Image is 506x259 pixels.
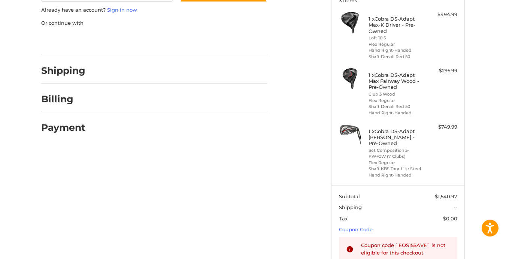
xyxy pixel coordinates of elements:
span: Tax [339,216,348,222]
li: Club 3 Wood [369,91,426,97]
p: Already have an account? [41,6,267,14]
li: Flex Regular [369,97,426,104]
h2: Billing [41,93,85,105]
span: Shipping [339,204,362,210]
li: Hand Right-Handed [369,110,426,116]
a: Sign in now [107,7,137,13]
span: Subtotal [339,193,360,199]
span: -- [454,204,457,210]
span: $0.00 [443,216,457,222]
div: $494.99 [428,11,457,18]
li: Shaft Denali Red 50 [369,54,426,60]
h4: 1 x Cobra DS-Adapt Max Fairway Wood - Pre-Owned [369,72,426,90]
div: $749.99 [428,123,457,131]
div: $295.99 [428,67,457,75]
h4: 1 x Cobra DS-Adapt Max-K Driver - Pre-Owned [369,16,426,34]
iframe: PayPal-venmo [166,34,222,48]
li: Flex Regular [369,160,426,166]
li: Flex Regular [369,41,426,48]
p: Or continue with [41,19,267,27]
iframe: PayPal-paylater [102,34,158,48]
div: Coupon code `EOS15SAVE` is not eligible for this checkout [361,242,450,256]
iframe: PayPal-paypal [39,34,95,48]
li: Hand Right-Handed [369,47,426,54]
li: Shaft Denali Red 50 [369,103,426,110]
li: Hand Right-Handed [369,172,426,178]
span: $1,540.97 [435,193,457,199]
li: Set Composition 5-PW+GW (7 Clubs) [369,147,426,160]
h4: 1 x Cobra DS-Adapt [PERSON_NAME] - Pre-Owned [369,128,426,147]
li: Shaft KBS Tour Lite Steel [369,166,426,172]
h2: Payment [41,122,85,133]
a: Coupon Code [339,226,373,232]
li: Loft 10.5 [369,35,426,41]
h2: Shipping [41,65,85,76]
